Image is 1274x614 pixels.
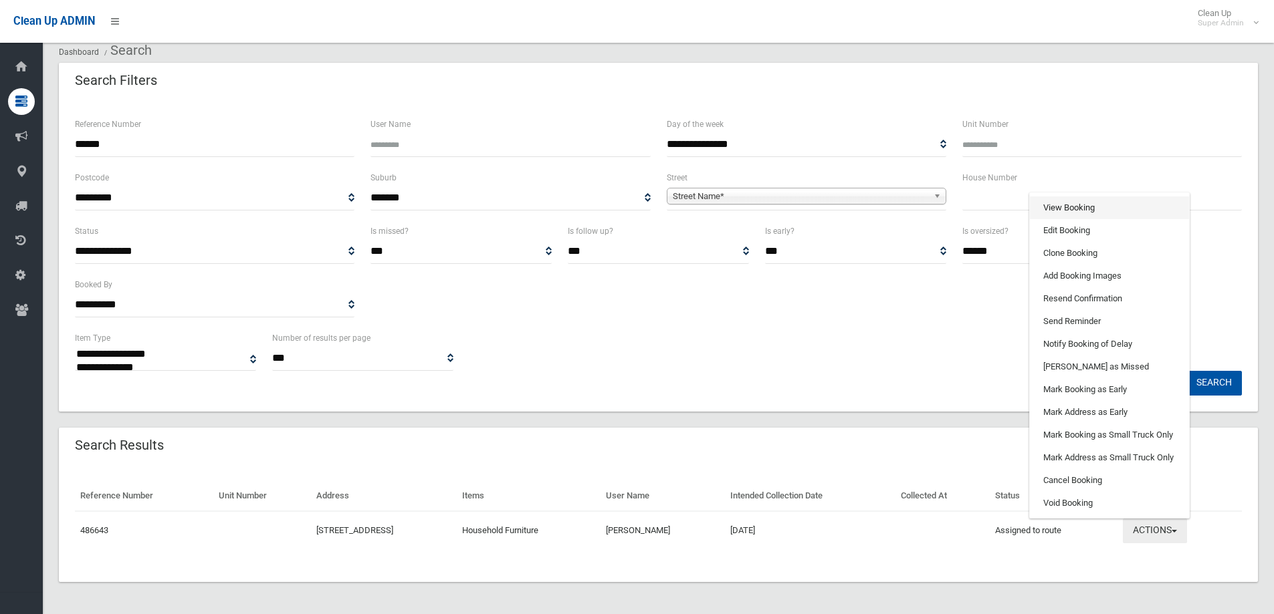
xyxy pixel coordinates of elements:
[272,331,370,345] label: Number of results per page
[673,188,928,204] span: Street Name*
[1030,446,1189,469] a: Mark Address as Small Truck Only
[1030,196,1189,219] a: View Booking
[601,481,725,511] th: User Name
[101,38,152,63] li: Search
[370,224,409,239] label: Is missed?
[311,481,456,511] th: Address
[962,117,1008,132] label: Unit Number
[370,170,397,185] label: Suburb
[1186,371,1242,396] button: Search
[1030,265,1189,287] a: Add Booking Images
[213,481,311,511] th: Unit Number
[725,481,895,511] th: Intended Collection Date
[1123,518,1187,543] button: Actions
[75,481,213,511] th: Reference Number
[316,525,393,535] a: [STREET_ADDRESS]
[75,277,112,292] label: Booked By
[13,15,95,27] span: Clean Up ADMIN
[990,481,1118,511] th: Status
[80,525,108,535] a: 486643
[457,511,601,550] td: Household Furniture
[568,224,613,239] label: Is follow up?
[601,511,725,550] td: [PERSON_NAME]
[667,170,687,185] label: Street
[457,481,601,511] th: Items
[1030,219,1189,242] a: Edit Booking
[1030,310,1189,333] a: Send Reminder
[75,224,98,239] label: Status
[75,117,141,132] label: Reference Number
[59,432,180,458] header: Search Results
[1030,287,1189,310] a: Resend Confirmation
[1030,401,1189,424] a: Mark Address as Early
[1030,333,1189,355] a: Notify Booking of Delay
[1030,469,1189,492] a: Cancel Booking
[667,117,724,132] label: Day of the week
[895,481,990,511] th: Collected At
[1030,492,1189,514] a: Void Booking
[1030,424,1189,446] a: Mark Booking as Small Truck Only
[962,224,1008,239] label: Is oversized?
[765,224,794,239] label: Is early?
[75,331,110,345] label: Item Type
[1030,378,1189,401] a: Mark Booking as Early
[990,511,1118,550] td: Assigned to route
[59,67,173,94] header: Search Filters
[962,170,1017,185] label: House Number
[1030,242,1189,265] a: Clone Booking
[1030,355,1189,378] a: [PERSON_NAME] as Missed
[370,117,411,132] label: User Name
[59,47,99,57] a: Dashboard
[725,511,895,550] td: [DATE]
[1191,8,1257,28] span: Clean Up
[75,170,109,185] label: Postcode
[1198,18,1244,28] small: Super Admin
